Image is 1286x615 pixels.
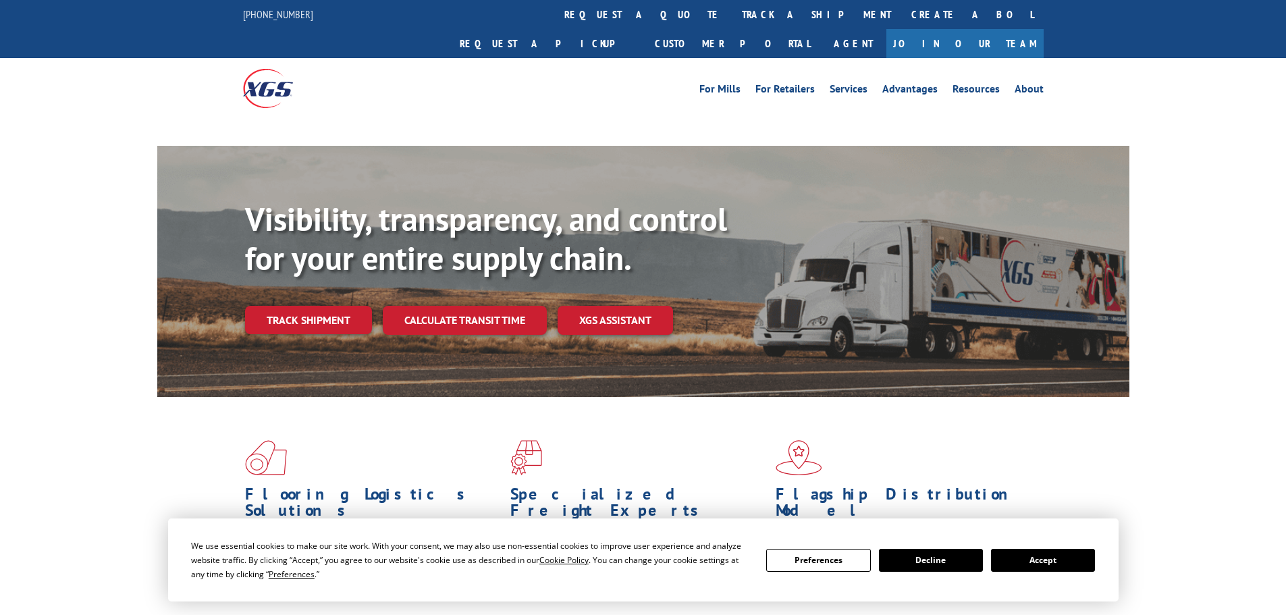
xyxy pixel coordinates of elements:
[879,549,983,572] button: Decline
[510,440,542,475] img: xgs-icon-focused-on-flooring-red
[1015,84,1044,99] a: About
[245,198,727,279] b: Visibility, transparency, and control for your entire supply chain.
[776,486,1031,525] h1: Flagship Distribution Model
[886,29,1044,58] a: Join Our Team
[776,440,822,475] img: xgs-icon-flagship-distribution-model-red
[243,7,313,21] a: [PHONE_NUMBER]
[558,306,673,335] a: XGS ASSISTANT
[699,84,741,99] a: For Mills
[269,568,315,580] span: Preferences
[766,549,870,572] button: Preferences
[245,486,500,525] h1: Flooring Logistics Solutions
[168,518,1119,601] div: Cookie Consent Prompt
[539,554,589,566] span: Cookie Policy
[191,539,750,581] div: We use essential cookies to make our site work. With your consent, we may also use non-essential ...
[450,29,645,58] a: Request a pickup
[991,549,1095,572] button: Accept
[245,306,372,334] a: Track shipment
[755,84,815,99] a: For Retailers
[830,84,867,99] a: Services
[645,29,820,58] a: Customer Portal
[820,29,886,58] a: Agent
[882,84,938,99] a: Advantages
[510,486,766,525] h1: Specialized Freight Experts
[953,84,1000,99] a: Resources
[245,440,287,475] img: xgs-icon-total-supply-chain-intelligence-red
[383,306,547,335] a: Calculate transit time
